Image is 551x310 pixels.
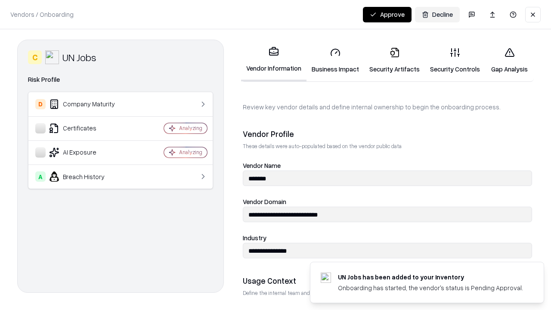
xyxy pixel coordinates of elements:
[35,123,138,133] div: Certificates
[338,273,523,282] div: UN Jobs has been added to your inventory
[364,40,425,81] a: Security Artifacts
[243,276,532,286] div: Usage Context
[243,143,532,150] p: These details were auto-populated based on the vendor public data
[485,40,534,81] a: Gap Analysis
[243,161,281,169] label: Vendor Name
[425,40,485,81] a: Security Controls
[243,198,286,205] label: Vendor Domain
[35,147,138,158] div: AI Exposure
[35,99,138,109] div: Company Maturity
[363,7,412,22] button: Approve
[179,124,202,132] div: Analyzing
[243,102,532,112] p: Review key vendor details and define internal ownership to begin the onboarding process.
[35,171,138,182] div: Breach History
[338,283,523,292] div: Onboarding has started, the vendor's status is Pending Approval.
[35,171,46,182] div: A
[306,40,364,81] a: Business Impact
[10,10,74,19] p: Vendors / Onboarding
[321,273,331,283] img: careersandopportunities.com
[241,40,306,81] a: Vendor Information
[179,149,202,156] div: Analyzing
[243,234,266,242] label: Industry
[28,50,42,64] div: C
[35,99,46,109] div: D
[243,129,532,139] div: Vendor Profile
[28,74,213,85] div: Risk Profile
[243,289,532,297] p: Define the internal team and reason for using this vendor. This helps assess business relevance a...
[45,50,59,64] img: UN Jobs
[62,50,96,64] div: UN Jobs
[415,7,460,22] button: Decline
